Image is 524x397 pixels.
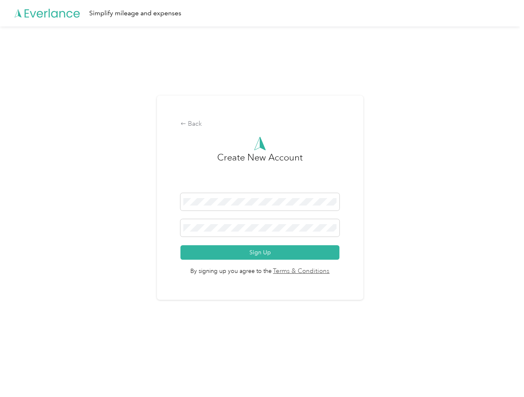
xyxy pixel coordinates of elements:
[180,119,339,129] div: Back
[217,151,303,193] h3: Create New Account
[180,245,339,260] button: Sign Up
[89,8,181,19] div: Simplify mileage and expenses
[180,260,339,276] span: By signing up you agree to the
[272,267,330,276] a: Terms & Conditions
